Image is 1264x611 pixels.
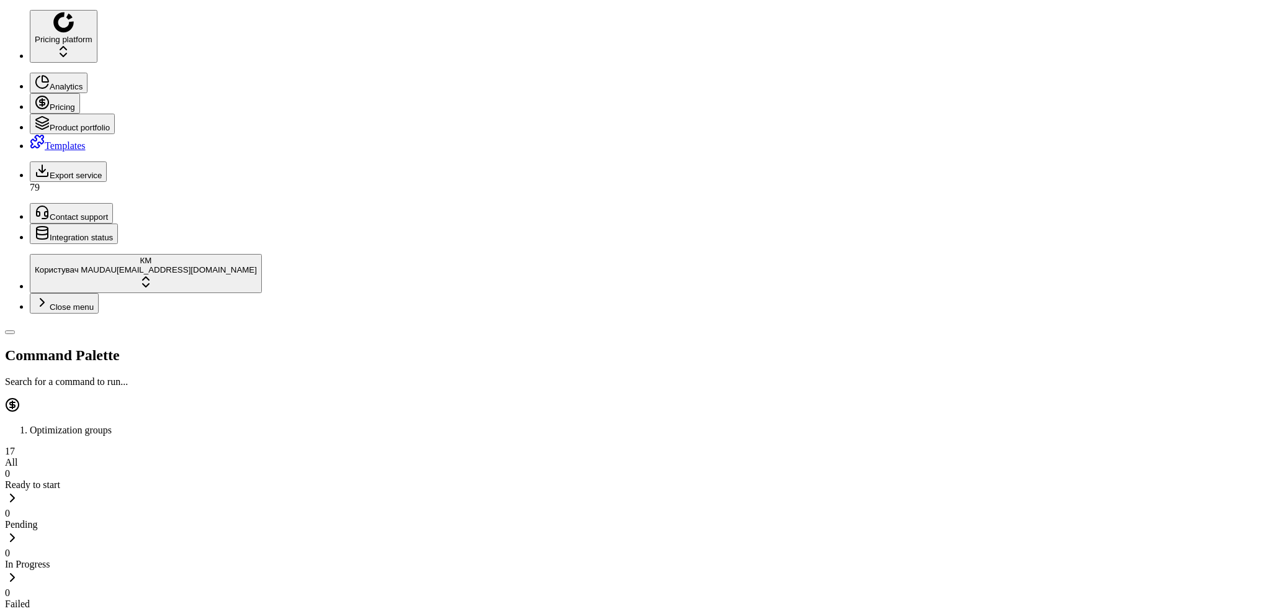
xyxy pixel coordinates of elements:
span: Export service [50,171,102,180]
span: Templates [45,140,86,151]
div: Ready to start [5,479,1259,491]
button: КMКористувач MAUDAU[EMAIL_ADDRESS][DOMAIN_NAME] [30,254,262,293]
div: Pending [5,519,1259,530]
div: All [5,457,1259,468]
span: 0 [5,548,10,558]
button: Integration status [30,224,118,244]
span: Analytics [50,82,83,91]
span: 17 [5,446,15,456]
span: Pricing platform [35,35,92,44]
h2: Command Palette [5,347,1259,364]
span: Integration status [50,233,113,242]
button: Pricing [30,93,80,114]
div: 79 [30,182,1259,193]
span: Optimization groups [30,425,112,435]
span: Pricing [50,102,75,112]
span: [EMAIL_ADDRESS][DOMAIN_NAME] [117,265,257,274]
div: Failed [5,599,1259,610]
button: Export service [30,161,107,182]
span: 0 [5,468,10,479]
button: Product portfolio [30,114,115,134]
button: Contact support [30,203,113,224]
nav: breadcrumb [5,425,1259,436]
button: Pricing platform [30,10,97,63]
span: Користувач MAUDAU [35,265,117,274]
span: Close menu [50,302,94,312]
span: Contact support [50,212,108,222]
span: Product portfolio [50,123,110,132]
p: Search for a command to run... [5,376,1259,387]
span: 0 [5,587,10,598]
button: Toggle Sidebar [5,330,15,334]
button: Analytics [30,73,87,93]
button: Close menu [30,293,99,314]
div: In Progress [5,559,1259,570]
span: КM [140,256,152,265]
span: 0 [5,508,10,518]
a: Templates [30,140,86,151]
